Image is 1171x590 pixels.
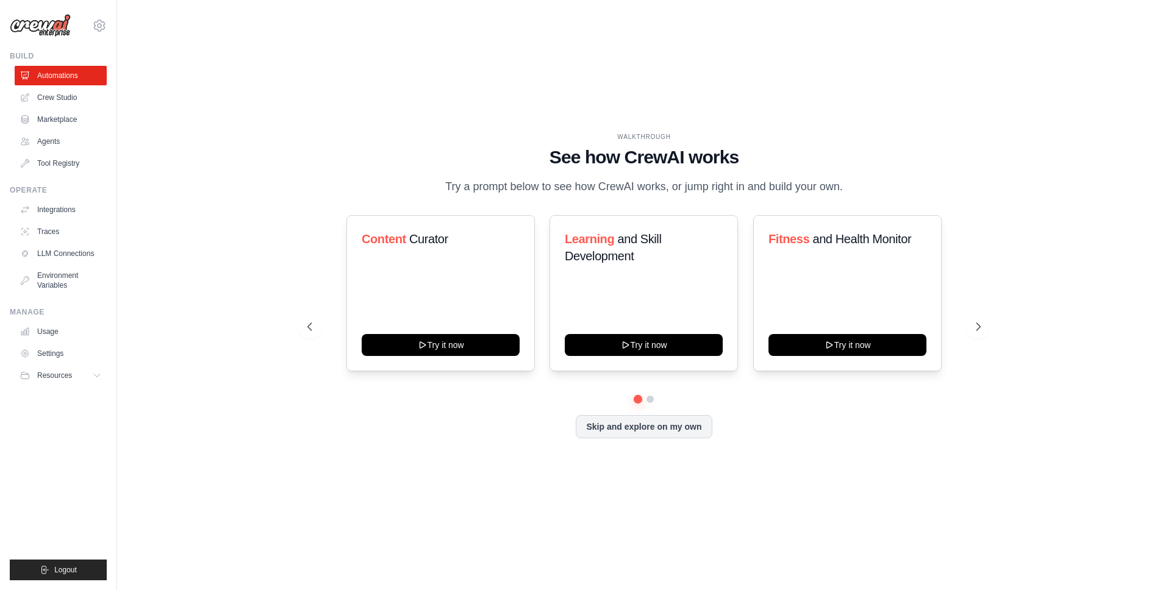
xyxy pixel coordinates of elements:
[362,334,520,356] button: Try it now
[54,565,77,575] span: Logout
[15,366,107,385] button: Resources
[15,154,107,173] a: Tool Registry
[10,307,107,317] div: Manage
[10,185,107,195] div: Operate
[15,110,107,129] a: Marketplace
[15,322,107,341] a: Usage
[576,415,712,438] button: Skip and explore on my own
[768,232,809,246] span: Fitness
[15,66,107,85] a: Automations
[15,244,107,263] a: LLM Connections
[37,371,72,380] span: Resources
[768,334,926,356] button: Try it now
[307,146,981,168] h1: See how CrewAI works
[565,232,614,246] span: Learning
[439,178,849,196] p: Try a prompt below to see how CrewAI works, or jump right in and build your own.
[10,560,107,580] button: Logout
[15,222,107,241] a: Traces
[15,132,107,151] a: Agents
[10,51,107,61] div: Build
[362,232,406,246] span: Content
[15,88,107,107] a: Crew Studio
[565,334,723,356] button: Try it now
[307,132,981,141] div: WALKTHROUGH
[15,200,107,219] a: Integrations
[812,232,911,246] span: and Health Monitor
[15,266,107,295] a: Environment Variables
[409,232,448,246] span: Curator
[15,344,107,363] a: Settings
[10,14,71,37] img: Logo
